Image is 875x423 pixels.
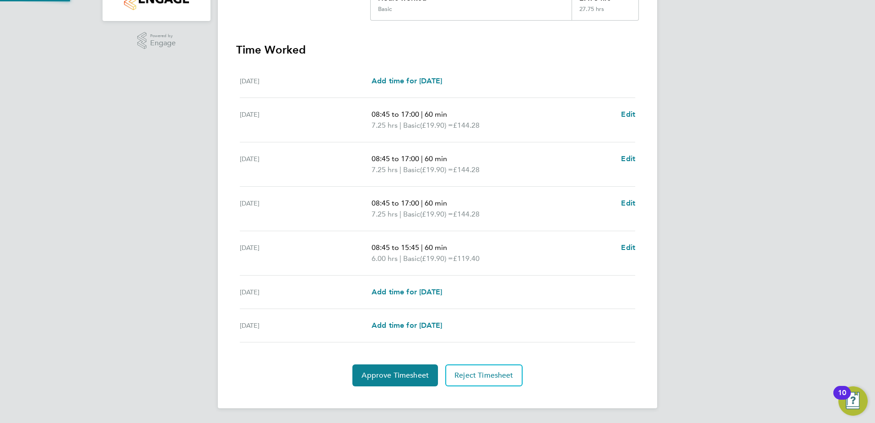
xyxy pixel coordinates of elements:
[150,39,176,47] span: Engage
[400,121,401,130] span: |
[425,243,447,252] span: 60 min
[403,120,420,131] span: Basic
[372,287,442,298] a: Add time for [DATE]
[240,320,372,331] div: [DATE]
[372,210,398,218] span: 7.25 hrs
[137,32,176,49] a: Powered byEngage
[372,121,398,130] span: 7.25 hrs
[240,242,372,264] div: [DATE]
[572,5,638,20] div: 27.75 hrs
[372,243,419,252] span: 08:45 to 15:45
[372,76,442,87] a: Add time for [DATE]
[362,371,429,380] span: Approve Timesheet
[240,287,372,298] div: [DATE]
[403,209,420,220] span: Basic
[372,110,419,119] span: 08:45 to 17:00
[621,199,635,207] span: Edit
[420,165,453,174] span: (£19.90) =
[403,253,420,264] span: Basic
[372,254,398,263] span: 6.00 hrs
[420,254,453,263] span: (£19.90) =
[838,393,846,405] div: 10
[240,109,372,131] div: [DATE]
[372,320,442,331] a: Add time for [DATE]
[453,210,480,218] span: £144.28
[621,243,635,252] span: Edit
[621,154,635,163] span: Edit
[838,386,868,416] button: Open Resource Center, 10 new notifications
[445,364,523,386] button: Reject Timesheet
[372,165,398,174] span: 7.25 hrs
[372,321,442,330] span: Add time for [DATE]
[421,243,423,252] span: |
[621,198,635,209] a: Edit
[150,32,176,40] span: Powered by
[621,153,635,164] a: Edit
[453,254,480,263] span: £119.40
[454,371,513,380] span: Reject Timesheet
[372,76,442,85] span: Add time for [DATE]
[421,154,423,163] span: |
[621,109,635,120] a: Edit
[400,165,401,174] span: |
[420,210,453,218] span: (£19.90) =
[403,164,420,175] span: Basic
[453,121,480,130] span: £144.28
[425,199,447,207] span: 60 min
[240,153,372,175] div: [DATE]
[621,110,635,119] span: Edit
[372,154,419,163] span: 08:45 to 17:00
[420,121,453,130] span: (£19.90) =
[621,242,635,253] a: Edit
[400,254,401,263] span: |
[425,154,447,163] span: 60 min
[236,43,639,57] h3: Time Worked
[421,110,423,119] span: |
[352,364,438,386] button: Approve Timesheet
[372,287,442,296] span: Add time for [DATE]
[372,199,419,207] span: 08:45 to 17:00
[378,5,392,13] div: Basic
[421,199,423,207] span: |
[425,110,447,119] span: 60 min
[240,76,372,87] div: [DATE]
[240,198,372,220] div: [DATE]
[453,165,480,174] span: £144.28
[400,210,401,218] span: |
